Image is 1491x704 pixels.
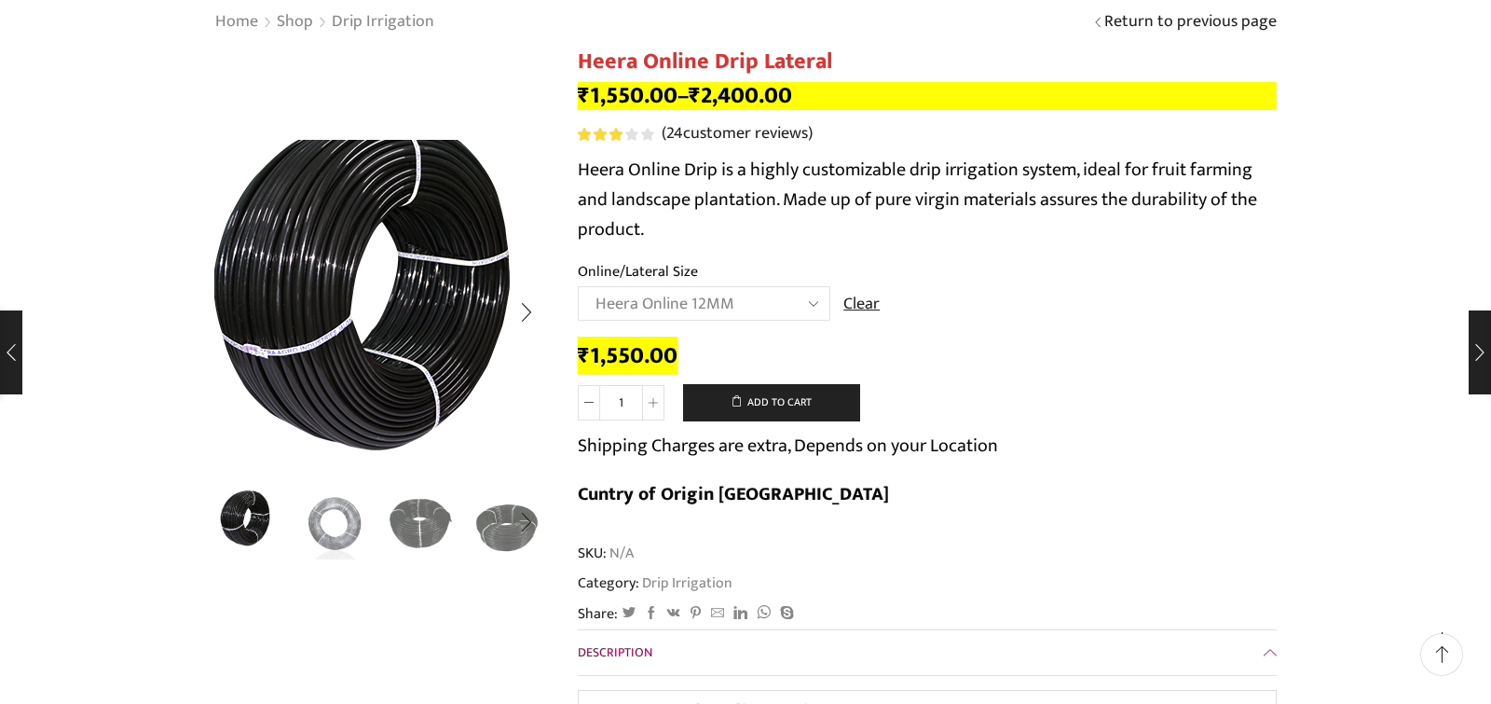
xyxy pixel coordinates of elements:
[578,128,624,141] span: Rated out of 5 based on customer ratings
[210,482,287,559] img: Heera Online Drip Lateral
[578,82,1277,110] p: –
[276,10,314,35] a: Shop
[331,10,435,35] a: Drip Irrigation
[578,478,889,510] b: Cuntry of Origin [GEOGRAPHIC_DATA]
[578,128,657,141] span: 24
[578,76,677,115] bdi: 1,550.00
[607,543,634,564] span: N/A
[578,431,998,461] p: Shipping Charges are extra, Depends on your Location
[382,485,459,562] a: 4
[469,485,546,562] a: HG
[503,289,550,336] div: Next slide
[578,261,698,283] label: Online/Lateral Size
[578,337,590,375] span: ₹
[578,128,653,141] div: Rated 3.08 out of 5
[210,485,287,559] li: 1 / 5
[469,485,546,559] li: 4 / 5
[296,485,374,559] li: 2 / 5
[578,603,618,625] span: Share:
[683,384,860,421] button: Add to cart
[639,571,732,595] a: Drip Irrigation
[214,289,261,336] div: Previous slide
[578,642,652,663] span: Description
[578,48,1277,76] h1: Heera Online Drip Lateral
[578,155,1277,244] p: Heera Online Drip is a highly customizable drip irrigation system, ideal for fruit farming and la...
[503,500,550,546] div: Next slide
[1104,10,1277,35] a: Return to previous page
[662,122,813,146] a: (24customer reviews)
[214,140,550,476] div: 1 / 5
[214,10,259,35] a: Home
[210,482,287,559] a: Heera Online Drip Lateral 3
[382,485,459,559] li: 3 / 5
[578,543,1277,564] span: SKU:
[600,385,642,421] input: Product quantity
[214,10,435,35] nav: Breadcrumb
[296,485,374,562] a: 2
[578,573,732,594] span: Category:
[578,337,677,375] bdi: 1,550.00
[578,630,1277,675] a: Description
[689,76,701,115] span: ₹
[578,76,590,115] span: ₹
[666,119,683,147] span: 24
[843,293,880,317] a: Clear options
[689,76,792,115] bdi: 2,400.00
